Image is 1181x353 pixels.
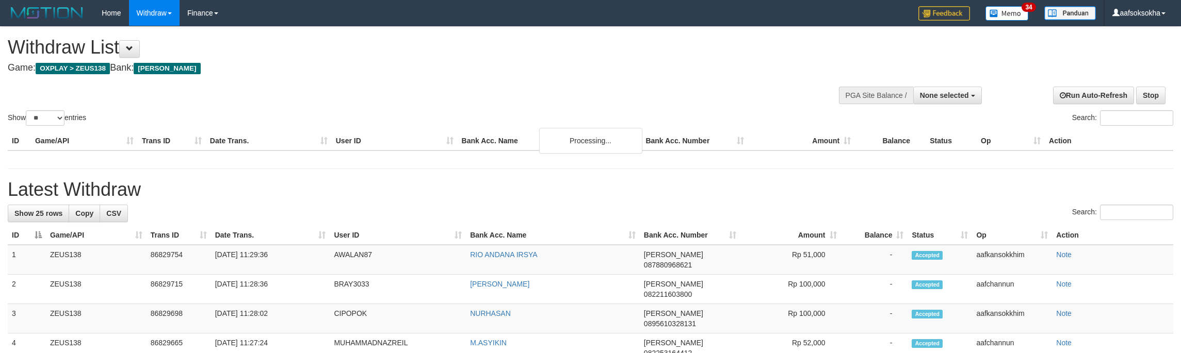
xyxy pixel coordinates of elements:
[8,226,46,245] th: ID: activate to sort column descending
[8,245,46,275] td: 1
[1044,6,1096,20] img: panduan.png
[977,131,1045,150] th: Op
[470,309,511,317] a: NURHASAN
[912,280,943,289] span: Accepted
[539,128,642,154] div: Processing...
[46,275,147,304] td: ZEUS138
[644,309,703,317] span: [PERSON_NAME]
[470,250,537,259] a: RIO ANDANA IRSYA
[1053,87,1134,104] a: Run Auto-Refresh
[46,245,147,275] td: ZEUS138
[8,304,46,333] td: 3
[100,205,128,222] a: CSV
[330,304,466,333] td: CIPOPOK
[841,275,908,304] td: -
[926,131,977,150] th: Status
[1072,110,1173,126] label: Search:
[147,226,211,245] th: Trans ID: activate to sort column ascending
[912,339,943,348] span: Accepted
[972,245,1052,275] td: aafkansokkhim
[466,226,640,245] th: Bank Acc. Name: activate to sort column ascending
[644,280,703,288] span: [PERSON_NAME]
[470,280,529,288] a: [PERSON_NAME]
[8,5,86,21] img: MOTION_logo.png
[920,91,969,99] span: None selected
[211,226,330,245] th: Date Trans.: activate to sort column ascending
[740,304,841,333] td: Rp 100,000
[138,131,206,150] th: Trans ID
[1100,110,1173,126] input: Search:
[211,275,330,304] td: [DATE] 11:28:36
[106,209,121,217] span: CSV
[918,6,970,21] img: Feedback.jpg
[36,63,110,74] span: OXPLAY > ZEUS138
[14,209,62,217] span: Show 25 rows
[330,275,466,304] td: BRAY3033
[134,63,200,74] span: [PERSON_NAME]
[1056,250,1072,259] a: Note
[912,251,943,260] span: Accepted
[330,245,466,275] td: AWALAN87
[1056,309,1072,317] a: Note
[206,131,332,150] th: Date Trans.
[748,131,855,150] th: Amount
[641,131,748,150] th: Bank Acc. Number
[147,245,211,275] td: 86829754
[211,245,330,275] td: [DATE] 11:29:36
[26,110,64,126] select: Showentries
[8,37,777,58] h1: Withdraw List
[644,339,703,347] span: [PERSON_NAME]
[46,304,147,333] td: ZEUS138
[332,131,458,150] th: User ID
[31,131,138,150] th: Game/API
[8,63,777,73] h4: Game: Bank:
[69,205,100,222] a: Copy
[75,209,93,217] span: Copy
[8,110,86,126] label: Show entries
[211,304,330,333] td: [DATE] 11:28:02
[1072,205,1173,220] label: Search:
[841,226,908,245] th: Balance: activate to sort column ascending
[330,226,466,245] th: User ID: activate to sort column ascending
[841,304,908,333] td: -
[8,131,31,150] th: ID
[640,226,740,245] th: Bank Acc. Number: activate to sort column ascending
[740,245,841,275] td: Rp 51,000
[8,275,46,304] td: 2
[1136,87,1166,104] a: Stop
[912,310,943,318] span: Accepted
[972,275,1052,304] td: aafchannun
[470,339,507,347] a: M.ASYIKIN
[46,226,147,245] th: Game/API: activate to sort column ascending
[147,304,211,333] td: 86829698
[1100,205,1173,220] input: Search:
[1045,131,1173,150] th: Action
[8,179,1173,200] h1: Latest Withdraw
[985,6,1029,21] img: Button%20Memo.svg
[740,275,841,304] td: Rp 100,000
[644,320,696,328] span: Copy 0895610328131 to clipboard
[458,131,642,150] th: Bank Acc. Name
[972,304,1052,333] td: aafkansokkhim
[855,131,926,150] th: Balance
[908,226,972,245] th: Status: activate to sort column ascending
[644,261,692,269] span: Copy 087880968621 to clipboard
[147,275,211,304] td: 86829715
[1052,226,1173,245] th: Action
[913,87,982,104] button: None selected
[8,205,69,222] a: Show 25 rows
[972,226,1052,245] th: Op: activate to sort column ascending
[644,290,692,298] span: Copy 082211603800 to clipboard
[740,226,841,245] th: Amount: activate to sort column ascending
[1056,339,1072,347] a: Note
[1022,3,1036,12] span: 34
[841,245,908,275] td: -
[839,87,913,104] div: PGA Site Balance /
[644,250,703,259] span: [PERSON_NAME]
[1056,280,1072,288] a: Note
